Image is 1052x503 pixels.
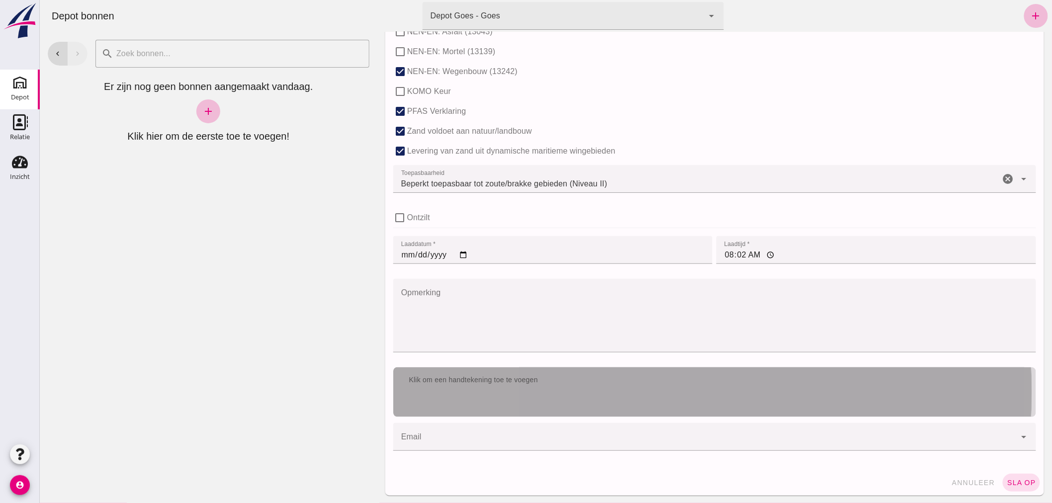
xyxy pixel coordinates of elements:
div: Klik om een handtekening toe te voegen [361,375,988,385]
i: chevron_left [13,49,22,58]
div: Er zijn nog geen bonnen aangemaakt vandaag. Klik hier om de eerste toe te voegen! [8,80,330,143]
label: PFAS Verklaring [367,101,427,121]
span: annuleer [912,479,956,487]
span: Beperkt toepasbaar tot zoute/brakke gebieden (Niveau II) [361,178,568,190]
button: sla op [963,474,1000,492]
i: search [62,48,74,60]
i: add [990,10,1002,22]
div: Relatie [10,134,30,140]
div: Inzicht [10,173,30,180]
label: KOMO Keur [367,82,411,101]
div: Depot [11,94,29,100]
label: NEN-EN: Asfalt (13043) [367,22,453,42]
label: NEN-EN: Wegenbouw (13242) [367,62,478,82]
i: Open [978,431,990,443]
label: Zand voldoet aan natuur/landbouw [367,121,492,141]
label: Ontzilt [367,208,390,228]
i: arrow_drop_down [978,173,990,185]
label: NEN-EN: Mortel (13139) [367,42,456,62]
i: account_circle [10,475,30,495]
span: sla op [967,479,996,487]
div: Depot bonnen [4,9,83,23]
img: logo-small.a267ee39.svg [2,2,38,39]
button: annuleer [908,474,960,492]
i: arrow_drop_down [666,10,678,22]
i: add [163,105,175,117]
label: Levering van zand uit dynamische maritieme wingebieden [367,141,576,161]
div: Depot Goes - Goes [391,10,460,22]
i: Wis Toepasbaarheid [963,173,974,185]
input: Zoek bonnen... [74,40,324,68]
